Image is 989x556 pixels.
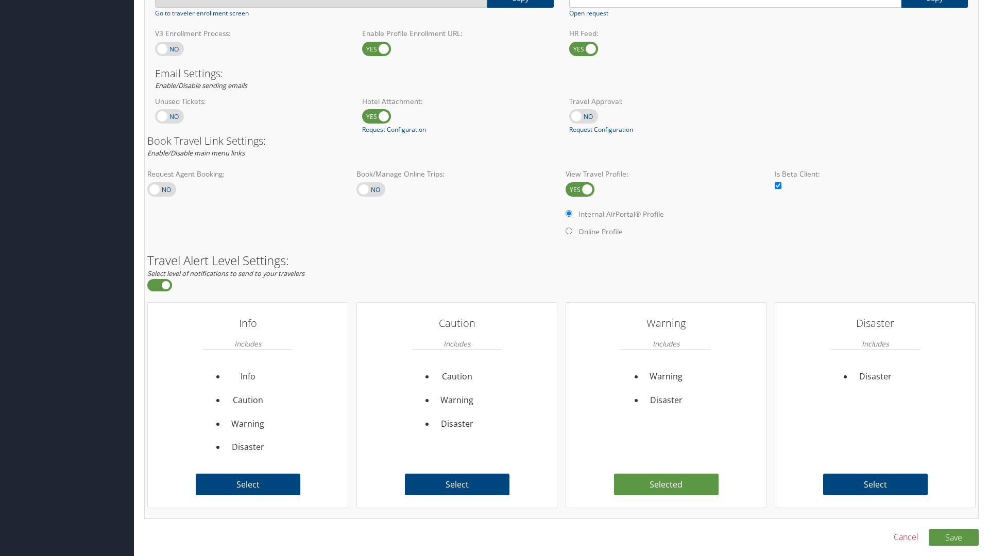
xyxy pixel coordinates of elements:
label: Request Agent Booking: [147,169,348,179]
li: Caution [226,389,270,412]
li: Disaster [644,389,689,412]
li: Warning [226,412,270,436]
a: Cancel [894,531,918,543]
label: Unused Tickets: [155,96,347,107]
em: Select level of notifications to send to your travelers [147,269,304,278]
label: Select [196,474,300,495]
label: Internal AirPortal® Profile [578,209,664,219]
h3: Book Travel Link Settings: [147,136,976,146]
label: V3 Enrollment Process: [155,28,347,39]
h2: Travel Alert Level Settings: [147,254,976,267]
h3: Warning [621,313,711,334]
label: Selected [614,474,719,495]
li: Disaster [853,365,898,389]
li: Warning [435,389,480,412]
em: Includes [234,334,261,354]
a: Request Configuration [569,125,633,134]
h3: Email Settings: [155,68,968,79]
label: Travel Approval: [569,96,761,107]
li: Caution [435,365,480,389]
label: HR Feed: [569,28,761,39]
label: Hotel Attachment: [362,96,554,107]
label: Book/Manage Online Trips: [356,169,557,179]
em: Enable/Disable sending emails [155,81,247,90]
h3: Caution [412,313,502,334]
em: Enable/Disable main menu links [147,148,245,158]
h3: Disaster [830,313,920,334]
label: Select [823,474,928,495]
label: Select [405,474,509,495]
h3: Info [203,313,293,334]
button: Save [929,529,979,546]
a: Open request [569,9,608,18]
label: Online Profile [578,227,623,237]
li: Warning [644,365,689,389]
li: Info [226,365,270,389]
em: Includes [444,334,470,354]
label: Enable Profile Enrollment URL: [362,28,554,39]
em: Includes [862,334,889,354]
li: Disaster [226,436,270,459]
li: Disaster [435,412,480,436]
a: Request Configuration [362,125,426,134]
a: Go to traveler enrollment screen [155,9,249,18]
label: Is Beta Client: [775,169,976,179]
label: View Travel Profile: [566,169,766,179]
em: Includes [653,334,679,354]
